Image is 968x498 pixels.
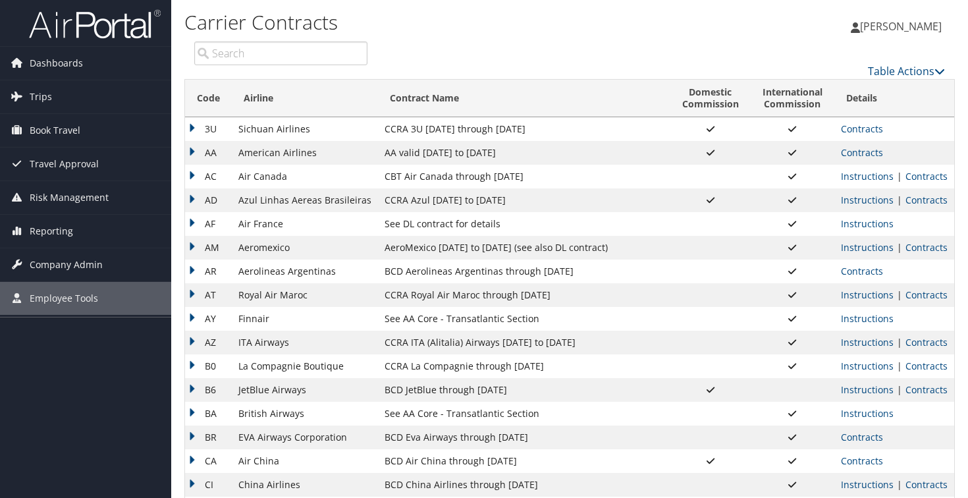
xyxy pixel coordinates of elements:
a: View Contracts [905,360,948,372]
td: BCD Air China through [DATE] [378,449,670,473]
td: BCD Eva Airways through [DATE] [378,426,670,449]
a: [PERSON_NAME] [851,7,955,46]
span: | [894,170,905,182]
td: Aerolineas Argentinas [232,260,378,283]
a: View Contracts [841,455,883,467]
th: DomesticCommission: activate to sort column ascending [670,80,751,117]
td: AD [185,188,232,212]
td: Air France [232,212,378,236]
a: View Contracts [841,123,883,135]
a: View Ticketing Instructions [841,194,894,206]
td: Finnair [232,307,378,331]
td: AY [185,307,232,331]
td: CCRA Azul [DATE] to [DATE] [378,188,670,212]
td: AM [185,236,232,260]
a: View Ticketing Instructions [841,407,894,420]
th: Details: activate to sort column ascending [834,80,954,117]
a: View Contracts [905,241,948,254]
a: View Contracts [905,289,948,301]
td: Sichuan Airlines [232,117,378,141]
a: View Contracts [905,478,948,491]
a: View Ticketing Instructions [841,170,894,182]
a: View Ticketing Instructions [841,336,894,348]
td: CCRA ITA (Alitalia) Airways [DATE] to [DATE] [378,331,670,354]
td: CCRA 3U [DATE] through [DATE] [378,117,670,141]
a: View Contracts [841,146,883,159]
input: Search [194,41,367,65]
span: Book Travel [30,114,80,147]
a: View Contracts [905,336,948,348]
span: | [894,289,905,301]
td: AC [185,165,232,188]
a: Table Actions [868,64,945,78]
td: AF [185,212,232,236]
td: AZ [185,331,232,354]
td: CI [185,473,232,497]
a: View Ticketing Instructions [841,289,894,301]
a: View Ticketing Instructions [841,312,894,325]
td: ITA Airways [232,331,378,354]
td: AT [185,283,232,307]
td: Aeromexico [232,236,378,260]
span: Employee Tools [30,282,98,315]
td: B0 [185,354,232,378]
td: BCD JetBlue through [DATE] [378,378,670,402]
td: JetBlue Airways [232,378,378,402]
td: See DL contract for details [378,212,670,236]
td: BCD China Airlines through [DATE] [378,473,670,497]
span: Travel Approval [30,148,99,180]
td: La Compagnie Boutique [232,354,378,378]
span: | [894,336,905,348]
td: American Airlines [232,141,378,165]
td: 3U [185,117,232,141]
span: | [894,241,905,254]
span: [PERSON_NAME] [860,19,942,34]
a: View Contracts [841,431,883,443]
a: View Ticketing Instructions [841,217,894,230]
a: View Ticketing Instructions [841,360,894,372]
span: | [894,383,905,396]
td: See AA Core - Transatlantic Section [378,402,670,426]
td: Air Canada [232,165,378,188]
td: EVA Airways Corporation [232,426,378,449]
a: View Contracts [905,194,948,206]
td: Air China [232,449,378,473]
th: Airline: activate to sort column ascending [232,80,378,117]
td: B6 [185,378,232,402]
td: AR [185,260,232,283]
span: Risk Management [30,181,109,214]
td: British Airways [232,402,378,426]
span: | [894,360,905,372]
td: China Airlines [232,473,378,497]
td: CBT Air Canada through [DATE] [378,165,670,188]
span: Company Admin [30,248,103,281]
a: View Ticketing Instructions [841,241,894,254]
span: Trips [30,80,52,113]
td: CCRA Royal Air Maroc through [DATE] [378,283,670,307]
td: CCRA La Compagnie through [DATE] [378,354,670,378]
th: Code: activate to sort column descending [185,80,232,117]
span: Dashboards [30,47,83,80]
th: InternationalCommission: activate to sort column ascending [751,80,834,117]
td: BCD Aerolineas Argentinas through [DATE] [378,260,670,283]
td: AeroMexico [DATE] to [DATE] (see also DL contract) [378,236,670,260]
a: View Ticketing Instructions [841,478,894,491]
td: BA [185,402,232,426]
a: View Contracts [905,383,948,396]
a: View Contracts [905,170,948,182]
td: Royal Air Maroc [232,283,378,307]
td: CA [185,449,232,473]
td: Azul Linhas Aereas Brasileiras [232,188,378,212]
a: View Contracts [841,265,883,277]
th: Contract Name: activate to sort column ascending [378,80,670,117]
h1: Carrier Contracts [184,9,698,36]
a: View Ticketing Instructions [841,383,894,396]
td: BR [185,426,232,449]
span: Reporting [30,215,73,248]
span: | [894,478,905,491]
span: | [894,194,905,206]
td: See AA Core - Transatlantic Section [378,307,670,331]
img: airportal-logo.png [29,9,161,40]
td: AA valid [DATE] to [DATE] [378,141,670,165]
td: AA [185,141,232,165]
